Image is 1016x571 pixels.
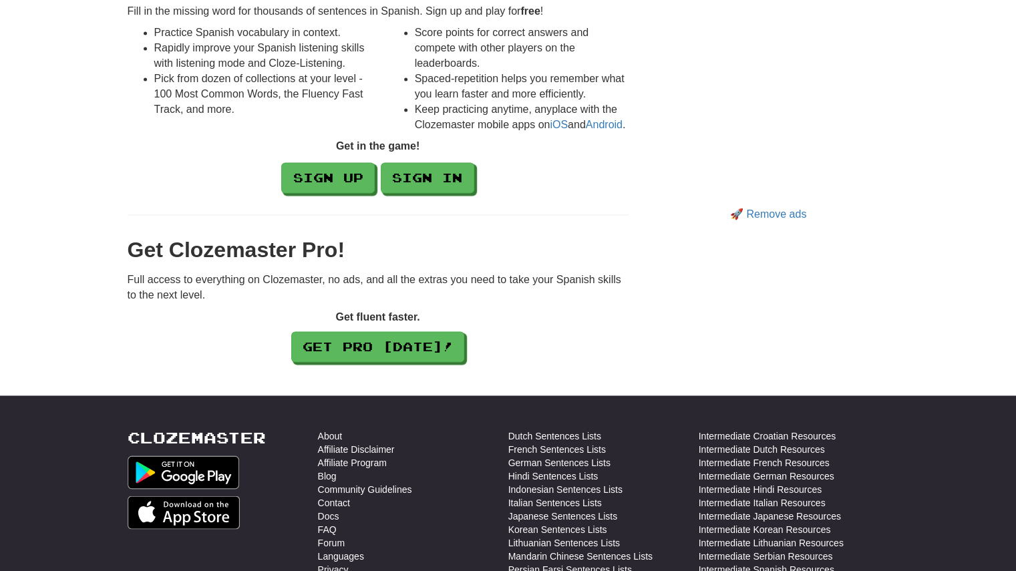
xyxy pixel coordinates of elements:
a: Contact [318,496,350,509]
a: Italian Sentences Lists [508,496,602,509]
a: French Sentences Lists [508,442,606,455]
a: Forum [318,536,345,549]
li: Pick from dozen of collections at your level - 100 Most Common Words, the Fluency Fast Track, and... [154,71,368,118]
a: About [318,429,343,442]
li: Rapidly improve your Spanish listening skills with listening mode and Cloze-Listening. [154,41,368,71]
a: Japanese Sentences Lists [508,509,617,522]
a: Lithuanian Sentences Lists [508,536,620,549]
li: Keep practicing anytime, anyplace with the Clozemaster mobile apps on and . [415,102,629,133]
a: Intermediate Serbian Resources [699,549,833,562]
strong: Get fluent faster. [335,311,419,323]
img: Get it on Google Play [128,455,240,489]
a: Docs [318,509,339,522]
a: Intermediate Lithuanian Resources [699,536,844,549]
a: Intermediate Croatian Resources [699,429,836,442]
a: Clozemaster [128,429,266,445]
a: Languages [318,549,364,562]
a: Intermediate Hindi Resources [699,482,822,496]
a: Mandarin Chinese Sentences Lists [508,549,653,562]
a: Intermediate French Resources [699,455,830,469]
p: Fill in the missing word for thousands of sentences in Spanish. Sign up and play for ! [128,4,629,19]
a: Hindi Sentences Lists [508,469,599,482]
a: Affiliate Disclaimer [318,442,395,455]
strong: free [520,5,540,17]
a: FAQ [318,522,337,536]
a: Intermediate Dutch Resources [699,442,825,455]
a: Sign in [381,162,474,193]
a: Get Pro [DATE]! [291,331,464,362]
a: 🚀 Remove ads [730,208,806,220]
a: Korean Sentences Lists [508,522,607,536]
a: Intermediate Japanese Resources [699,509,841,522]
a: Indonesian Sentences Lists [508,482,623,496]
a: Android [586,119,623,130]
a: Sign up [281,162,375,193]
img: Get it on App Store [128,496,240,529]
a: Blog [318,469,337,482]
a: Dutch Sentences Lists [508,429,601,442]
strong: Get in the game! [336,140,419,152]
a: Intermediate German Resources [699,469,834,482]
li: Score points for correct answers and compete with other players on the leaderboards. [415,25,629,71]
div: Get Clozemaster Pro! [128,235,629,266]
li: Spaced-repetition helps you remember what you learn faster and more efficiently. [415,71,629,102]
a: iOS [550,119,568,130]
a: Affiliate Program [318,455,387,469]
a: Intermediate Korean Resources [699,522,831,536]
a: German Sentences Lists [508,455,611,469]
p: Full access to everything on Clozemaster, no ads, and all the extras you need to take your Spanis... [128,272,629,303]
iframe: Advertisement [648,13,888,200]
a: Intermediate Italian Resources [699,496,826,509]
a: Community Guidelines [318,482,412,496]
li: Practice Spanish vocabulary in context. [154,25,368,41]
